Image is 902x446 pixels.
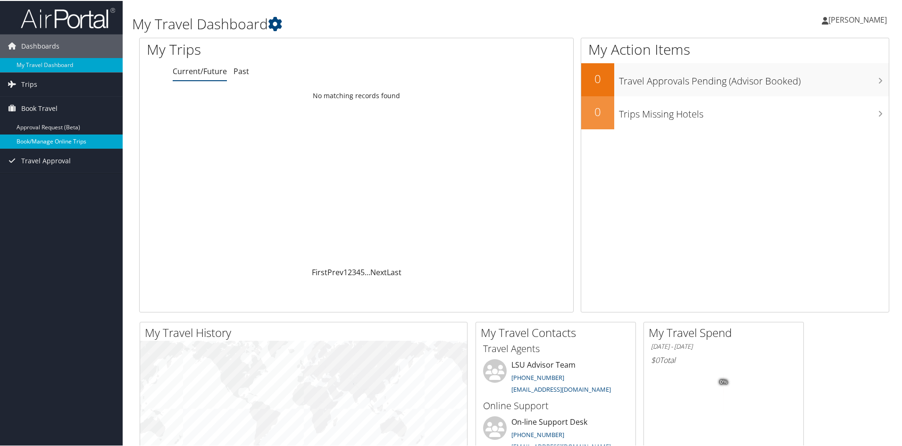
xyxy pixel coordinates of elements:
h3: Trips Missing Hotels [619,102,889,120]
a: First [312,266,327,277]
h6: [DATE] - [DATE] [651,341,796,350]
li: LSU Advisor Team [478,358,633,397]
h1: My Trips [147,39,385,59]
h6: Total [651,354,796,364]
img: airportal-logo.png [21,6,115,28]
a: [PERSON_NAME] [822,5,896,33]
a: Current/Future [173,65,227,76]
h2: 0 [581,103,614,119]
span: Travel Approval [21,148,71,172]
a: [EMAIL_ADDRESS][DOMAIN_NAME] [511,384,611,393]
h3: Travel Approvals Pending (Advisor Booked) [619,69,889,87]
a: 4 [356,266,360,277]
a: 3 [352,266,356,277]
span: Trips [21,72,37,95]
span: Dashboards [21,34,59,57]
a: [PHONE_NUMBER] [511,429,564,438]
td: No matching records found [140,86,573,103]
a: 0Travel Approvals Pending (Advisor Booked) [581,62,889,95]
h2: 0 [581,70,614,86]
span: $0 [651,354,660,364]
a: 2 [348,266,352,277]
h3: Travel Agents [483,341,628,354]
h1: My Action Items [581,39,889,59]
h2: My Travel History [145,324,467,340]
h1: My Travel Dashboard [132,13,642,33]
tspan: 0% [720,379,727,384]
a: Last [387,266,401,277]
a: 5 [360,266,365,277]
span: Book Travel [21,96,58,119]
a: 0Trips Missing Hotels [581,95,889,128]
a: 1 [343,266,348,277]
a: Next [370,266,387,277]
a: [PHONE_NUMBER] [511,372,564,381]
h3: Online Support [483,398,628,412]
span: [PERSON_NAME] [828,14,887,24]
a: Past [234,65,249,76]
a: Prev [327,266,343,277]
h2: My Travel Spend [649,324,803,340]
h2: My Travel Contacts [481,324,635,340]
span: … [365,266,370,277]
